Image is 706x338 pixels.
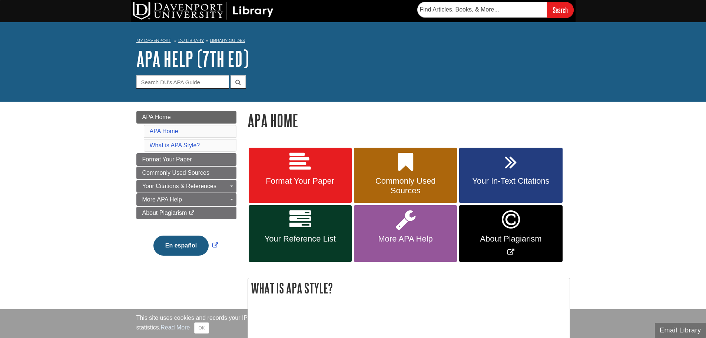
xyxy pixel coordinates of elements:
[136,153,236,166] a: Format Your Paper
[248,278,570,298] h2: What is APA Style?
[142,170,209,176] span: Commonly Used Sources
[465,176,557,186] span: Your In-Text Citations
[178,38,204,43] a: DU Library
[136,167,236,179] a: Commonly Used Sources
[136,314,570,334] div: This site uses cookies and records your IP address for usage statistics. Additionally, we use Goo...
[459,148,562,203] a: Your In-Text Citations
[210,38,245,43] a: Library Guides
[136,47,249,70] a: APA Help (7th Ed)
[459,205,562,262] a: Link opens in new window
[142,156,192,163] span: Format Your Paper
[189,211,195,216] i: This link opens in a new window
[249,148,352,203] a: Format Your Paper
[142,210,187,216] span: About Plagiarism
[142,196,182,203] span: More APA Help
[160,324,190,331] a: Read More
[142,183,216,189] span: Your Citations & References
[417,2,574,18] form: Searches DU Library's articles, books, and more
[136,180,236,193] a: Your Citations & References
[417,2,547,17] input: Find Articles, Books, & More...
[359,234,451,244] span: More APA Help
[249,205,352,262] a: Your Reference List
[152,242,220,249] a: Link opens in new window
[133,2,274,20] img: DU Library
[136,111,236,268] div: Guide Page Menu
[354,205,457,262] a: More APA Help
[248,111,570,130] h1: APA Home
[153,236,209,256] button: En español
[655,323,706,338] button: Email Library
[254,176,346,186] span: Format Your Paper
[136,36,570,47] nav: breadcrumb
[136,193,236,206] a: More APA Help
[150,142,200,148] a: What is APA Style?
[359,176,451,196] span: Commonly Used Sources
[142,114,171,120] span: APA Home
[194,322,209,334] button: Close
[136,111,236,124] a: APA Home
[547,2,574,18] input: Search
[354,148,457,203] a: Commonly Used Sources
[136,37,171,44] a: My Davenport
[254,234,346,244] span: Your Reference List
[465,234,557,244] span: About Plagiarism
[136,207,236,219] a: About Plagiarism
[136,75,229,88] input: Search DU's APA Guide
[150,128,178,134] a: APA Home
